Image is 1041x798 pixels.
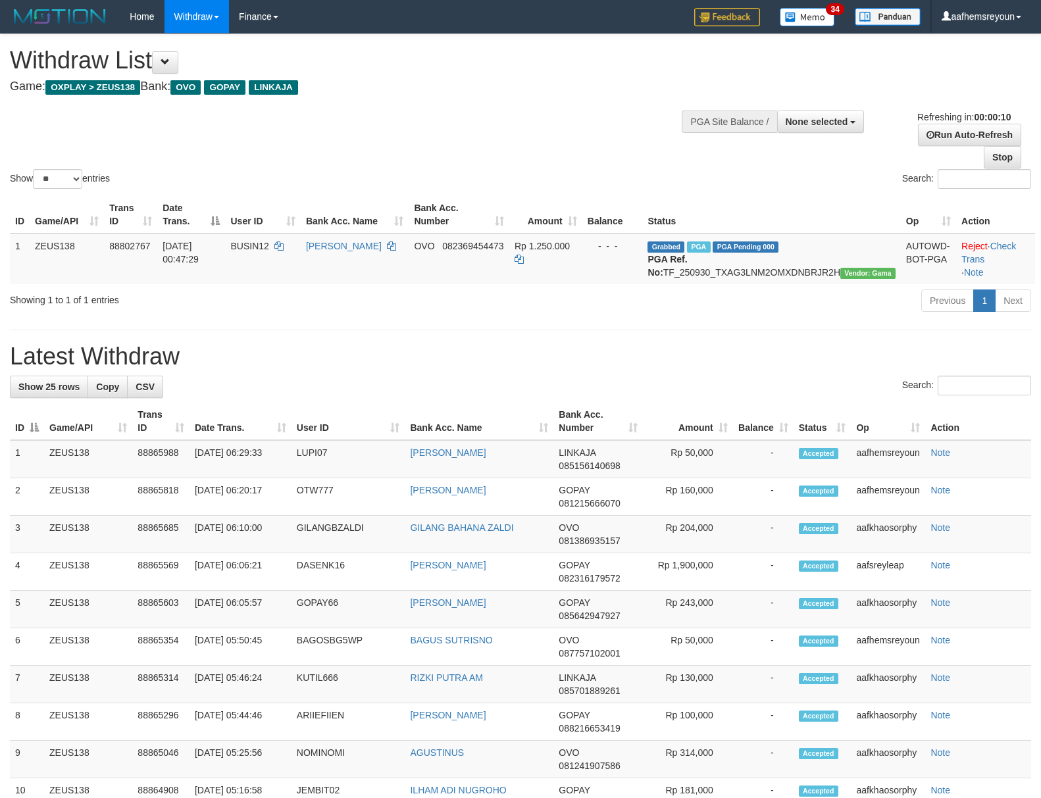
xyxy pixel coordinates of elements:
[901,196,956,234] th: Op: activate to sort column ascending
[410,485,486,495] a: [PERSON_NAME]
[917,112,1011,122] span: Refreshing in:
[190,553,292,591] td: [DATE] 06:06:21
[190,741,292,778] td: [DATE] 05:25:56
[647,241,684,253] span: Grabbed
[930,560,950,570] a: Note
[559,747,579,758] span: OVO
[588,239,638,253] div: - - -
[930,447,950,458] a: Note
[643,628,732,666] td: Rp 50,000
[799,748,838,759] span: Accepted
[10,666,44,703] td: 7
[799,486,838,497] span: Accepted
[163,241,199,264] span: [DATE] 00:47:29
[44,516,132,553] td: ZEUS138
[10,80,681,93] h4: Game: Bank:
[509,196,582,234] th: Amount: activate to sort column ascending
[405,403,553,440] th: Bank Acc. Name: activate to sort column ascending
[410,747,464,758] a: AGUSTINUS
[132,516,190,553] td: 88865685
[582,196,643,234] th: Balance
[292,478,405,516] td: OTW777
[559,536,620,546] span: Copy 081386935157 to clipboard
[733,516,794,553] td: -
[292,516,405,553] td: GILANGBZALDI
[733,440,794,478] td: -
[938,169,1031,189] input: Search:
[292,591,405,628] td: GOPAY66
[851,403,925,440] th: Op: activate to sort column ascending
[559,573,620,584] span: Copy 082316179572 to clipboard
[984,146,1021,168] a: Stop
[230,241,268,251] span: BUSIN12
[930,710,950,720] a: Note
[515,241,570,251] span: Rp 1.250.000
[96,382,119,392] span: Copy
[642,196,900,234] th: Status
[127,376,163,398] a: CSV
[930,597,950,608] a: Note
[414,241,434,251] span: OVO
[10,403,44,440] th: ID: activate to sort column descending
[109,241,150,251] span: 88802767
[409,196,509,234] th: Bank Acc. Number: activate to sort column ascending
[901,234,956,284] td: AUTOWD-BOT-PGA
[713,241,778,253] span: PGA Pending
[851,628,925,666] td: aafhemsreyoun
[190,440,292,478] td: [DATE] 06:29:33
[10,343,1031,370] h1: Latest Withdraw
[851,703,925,741] td: aafkhaosorphy
[45,80,140,95] span: OXPLAY > ZEUS138
[410,560,486,570] a: [PERSON_NAME]
[410,785,506,795] a: ILHAM ADI NUGROHO
[10,376,88,398] a: Show 25 rows
[410,710,486,720] a: [PERSON_NAME]
[190,666,292,703] td: [DATE] 05:46:24
[225,196,300,234] th: User ID: activate to sort column ascending
[840,268,896,279] span: Vendor URL: https://trx31.1velocity.biz
[687,241,710,253] span: Marked by aafsreyleap
[44,478,132,516] td: ZEUS138
[902,169,1031,189] label: Search:
[132,741,190,778] td: 88865046
[643,403,732,440] th: Amount: activate to sort column ascending
[733,553,794,591] td: -
[930,785,950,795] a: Note
[18,382,80,392] span: Show 25 rows
[559,648,620,659] span: Copy 087757102001 to clipboard
[851,666,925,703] td: aafkhaosorphy
[10,703,44,741] td: 8
[10,169,110,189] label: Show entries
[10,553,44,591] td: 4
[306,241,382,251] a: [PERSON_NAME]
[10,440,44,478] td: 1
[10,288,424,307] div: Showing 1 to 1 of 1 entries
[799,786,838,797] span: Accepted
[647,254,687,278] b: PGA Ref. No:
[559,723,620,734] span: Copy 088216653419 to clipboard
[973,289,996,312] a: 1
[995,289,1031,312] a: Next
[30,234,104,284] td: ZEUS138
[643,478,732,516] td: Rp 160,000
[190,628,292,666] td: [DATE] 05:50:45
[642,234,900,284] td: TF_250930_TXAG3LNM2OMXDNBRJR2H
[132,478,190,516] td: 88865818
[410,522,513,533] a: GILANG BAHANA ZALDI
[643,440,732,478] td: Rp 50,000
[918,124,1021,146] a: Run Auto-Refresh
[249,80,298,95] span: LINKAJA
[10,591,44,628] td: 5
[559,761,620,771] span: Copy 081241907586 to clipboard
[292,666,405,703] td: KUTIL666
[930,747,950,758] a: Note
[136,382,155,392] span: CSV
[733,628,794,666] td: -
[44,703,132,741] td: ZEUS138
[190,591,292,628] td: [DATE] 06:05:57
[10,628,44,666] td: 6
[132,591,190,628] td: 88865603
[30,196,104,234] th: Game/API: activate to sort column ascending
[902,376,1031,395] label: Search:
[855,8,921,26] img: panduan.png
